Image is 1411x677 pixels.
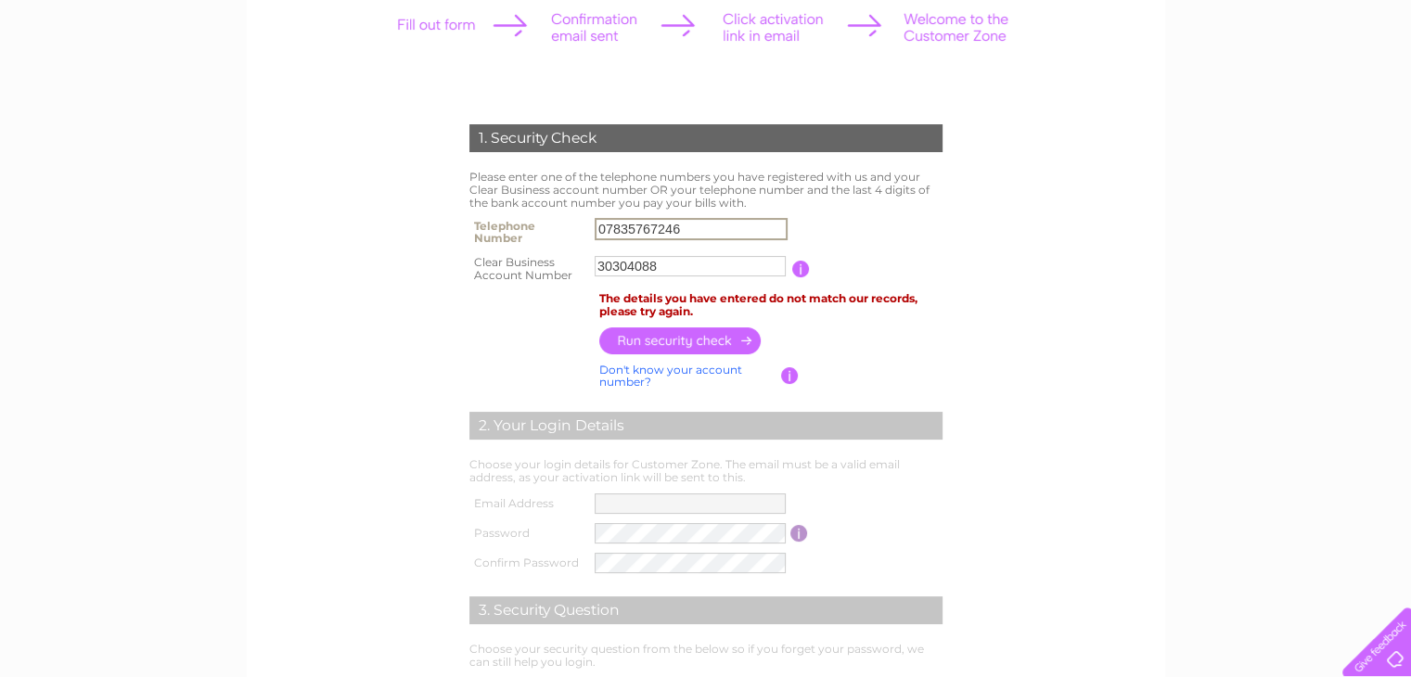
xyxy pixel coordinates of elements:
div: 2. Your Login Details [469,412,943,440]
input: Information [790,525,808,542]
th: Telephone Number [465,213,591,250]
a: Water [1151,79,1187,93]
input: Information [781,367,799,384]
a: Contact [1354,79,1400,93]
div: 1. Security Check [469,124,943,152]
a: Don't know your account number? [599,363,742,390]
div: Clear Business is a trading name of Verastar Limited (registered in [GEOGRAPHIC_DATA] No. 3667643... [268,10,1145,90]
th: Clear Business Account Number [465,250,591,287]
td: Choose your security question from the below so if you forget your password, we can still help yo... [465,638,947,673]
a: 0333 014 3131 [1061,9,1189,32]
a: Telecoms [1250,79,1305,93]
td: Choose your login details for Customer Zone. The email must be a valid email address, as your act... [465,453,947,489]
img: logo.png [49,48,144,105]
td: The details you have entered do not match our records, please try again. [595,287,947,323]
a: Energy [1198,79,1238,93]
td: Please enter one of the telephone numbers you have registered with us and your Clear Business acc... [465,166,947,213]
a: Blog [1316,79,1343,93]
th: Password [465,518,591,548]
input: Information [792,261,810,277]
div: 3. Security Question [469,596,943,624]
th: Email Address [465,489,591,518]
th: Confirm Password [465,548,591,578]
